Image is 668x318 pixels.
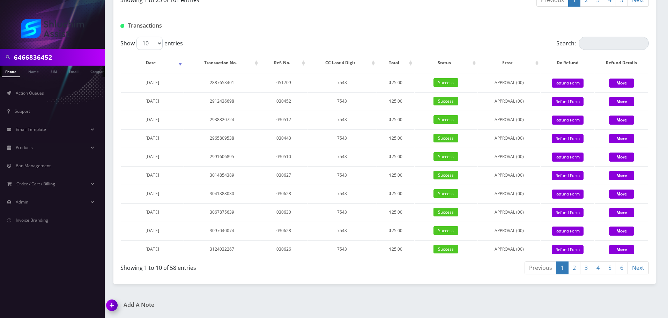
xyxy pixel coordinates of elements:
[307,74,377,91] td: 7543
[478,240,540,258] td: APPROVAL (00)
[478,74,540,91] td: APPROVAL (00)
[478,185,540,202] td: APPROVAL (00)
[146,191,159,197] span: [DATE]
[552,79,584,88] button: Refund Form
[307,111,377,128] td: 7543
[609,208,634,217] button: More
[260,148,307,165] td: 030510
[377,111,414,128] td: $25.00
[592,261,604,274] a: 4
[377,53,414,73] th: Total: activate to sort column ascending
[552,116,584,125] button: Refund Form
[184,92,260,110] td: 2912436698
[525,261,557,274] a: Previous
[146,246,159,252] span: [DATE]
[260,240,307,258] td: 030626
[120,24,124,28] img: Transactions
[260,129,307,147] td: 030443
[377,222,414,239] td: $25.00
[184,203,260,221] td: 3067875639
[478,166,540,184] td: APPROVAL (00)
[136,37,163,50] select: Showentries
[377,74,414,91] td: $25.00
[120,37,183,50] label: Show entries
[260,203,307,221] td: 030630
[65,66,82,76] a: Email
[260,185,307,202] td: 030628
[609,190,634,199] button: More
[552,190,584,199] button: Refund Form
[433,97,458,105] span: Success
[478,111,540,128] td: APPROVAL (00)
[552,97,584,106] button: Refund Form
[307,203,377,221] td: 7543
[552,134,584,143] button: Refund Form
[146,117,159,123] span: [DATE]
[433,134,458,142] span: Success
[609,245,634,254] button: More
[552,227,584,236] button: Refund Form
[16,126,46,132] span: Email Template
[433,208,458,216] span: Success
[307,240,377,258] td: 7543
[120,22,290,29] h1: Transactions
[595,53,648,73] th: Refund Details
[184,185,260,202] td: 3041388030
[146,80,159,86] span: [DATE]
[184,166,260,184] td: 3014854389
[2,66,20,77] a: Phone
[25,66,42,76] a: Name
[609,227,634,236] button: More
[260,74,307,91] td: 051709
[16,90,44,96] span: Action Queues
[16,199,28,205] span: Admin
[121,53,184,73] th: Date: activate to sort column ascending
[15,108,30,114] span: Support
[552,245,584,254] button: Refund Form
[87,66,110,76] a: Company
[16,163,51,169] span: Ban Management
[433,115,458,124] span: Success
[541,53,594,73] th: Do Refund
[433,245,458,253] span: Success
[478,222,540,239] td: APPROVAL (00)
[260,111,307,128] td: 030512
[377,129,414,147] td: $25.00
[47,66,60,76] a: SIM
[433,152,458,161] span: Success
[377,92,414,110] td: $25.00
[184,148,260,165] td: 2991606895
[184,222,260,239] td: 3097040074
[307,129,377,147] td: 7543
[307,185,377,202] td: 7543
[307,53,377,73] th: CC Last 4 Digit: activate to sort column ascending
[307,148,377,165] td: 7543
[21,19,84,38] img: Shluchim Assist
[377,185,414,202] td: $25.00
[552,153,584,162] button: Refund Form
[120,261,379,272] div: Showing 1 to 10 of 58 entries
[556,261,569,274] a: 1
[433,226,458,235] span: Success
[377,240,414,258] td: $25.00
[609,171,634,180] button: More
[556,37,649,50] label: Search:
[609,134,634,143] button: More
[184,240,260,258] td: 3124032267
[307,92,377,110] td: 7543
[377,148,414,165] td: $25.00
[260,222,307,239] td: 030628
[579,37,649,50] input: Search:
[609,153,634,162] button: More
[146,154,159,160] span: [DATE]
[184,74,260,91] td: 2887653401
[433,189,458,198] span: Success
[377,166,414,184] td: $25.00
[478,203,540,221] td: APPROVAL (00)
[260,92,307,110] td: 030452
[146,172,159,178] span: [DATE]
[146,135,159,141] span: [DATE]
[568,261,580,274] a: 2
[106,302,379,308] a: Add A Note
